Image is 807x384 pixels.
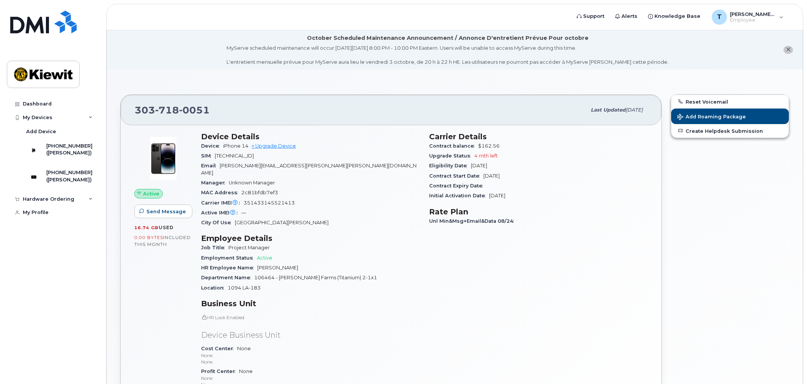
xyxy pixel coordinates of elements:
[223,143,249,149] span: iPhone 14
[201,220,235,225] span: City Of Use
[201,346,420,365] span: None
[252,143,296,149] a: + Upgrade Device
[146,208,186,215] span: Send Message
[201,190,241,195] span: MAC Address
[201,200,244,206] span: Carrier IMEI
[140,136,186,181] img: image20231002-3703462-njx0qo.jpeg
[159,225,174,230] span: used
[241,210,246,216] span: —
[257,255,272,261] span: Active
[228,285,261,291] span: 1094 LA-183
[201,255,257,261] span: Employment Status
[143,190,159,197] span: Active
[429,173,483,179] span: Contract Start Date
[134,205,192,218] button: Send Message
[201,275,254,280] span: Department Name
[201,143,223,149] span: Device
[257,265,298,271] span: [PERSON_NAME]
[155,104,179,116] span: 718
[229,180,275,186] span: Unknown Manager
[429,163,471,168] span: Eligibility Date
[626,107,643,113] span: [DATE]
[201,346,237,351] span: Cost Center
[201,163,220,168] span: Email
[134,234,191,247] span: included this month
[201,352,420,359] p: None
[671,109,789,124] button: Add Roaming Package
[671,95,789,109] button: Reset Voicemail
[201,299,420,308] h3: Business Unit
[307,34,588,42] div: October Scheduled Maintenance Announcement / Annonce D'entretient Prévue Pour octobre
[671,124,789,138] a: Create Helpdesk Submission
[254,275,377,280] span: 106464 - [PERSON_NAME] Farms (Titanium) 2-1x1
[201,375,420,381] p: None
[478,143,500,149] span: $162.56
[474,153,498,159] span: 4 mth left
[489,193,505,198] span: [DATE]
[201,163,417,175] span: [PERSON_NAME][EMAIL_ADDRESS][PERSON_NAME][PERSON_NAME][DOMAIN_NAME]
[783,46,793,54] button: close notification
[201,132,420,141] h3: Device Details
[201,265,257,271] span: HR Employee Name
[201,330,420,341] p: Device Business Unit
[201,359,420,365] p: None
[429,207,648,216] h3: Rate Plan
[429,193,489,198] span: Initial Activation Date
[134,235,163,240] span: 0.00 Bytes
[241,190,278,195] span: 2c81bfdb7ef3
[429,132,648,141] h3: Carrier Details
[774,351,801,378] iframe: Messenger Launcher
[201,210,241,216] span: Active IMEI
[228,245,270,250] span: Project Manager
[201,153,215,159] span: SIM
[135,104,210,116] span: 303
[471,163,487,168] span: [DATE]
[235,220,329,225] span: [GEOGRAPHIC_DATA][PERSON_NAME]
[429,143,478,149] span: Contract balance
[201,234,420,243] h3: Employee Details
[179,104,210,116] span: 0051
[591,107,626,113] span: Last updated
[244,200,295,206] span: 351433145521413
[201,368,239,374] span: Profit Center
[483,173,500,179] span: [DATE]
[429,218,518,224] span: Unl Min&Msg+Email&Data 08/24
[134,225,159,230] span: 16.74 GB
[677,114,746,121] span: Add Roaming Package
[201,314,420,321] p: HR Lock Enabled
[429,153,474,159] span: Upgrade Status
[201,285,228,291] span: Location
[227,44,669,66] div: MyServe scheduled maintenance will occur [DATE][DATE] 8:00 PM - 10:00 PM Eastern. Users will be u...
[201,245,228,250] span: Job Title
[429,183,486,189] span: Contract Expiry Date
[201,180,229,186] span: Manager
[215,153,254,159] span: [TECHNICAL_ID]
